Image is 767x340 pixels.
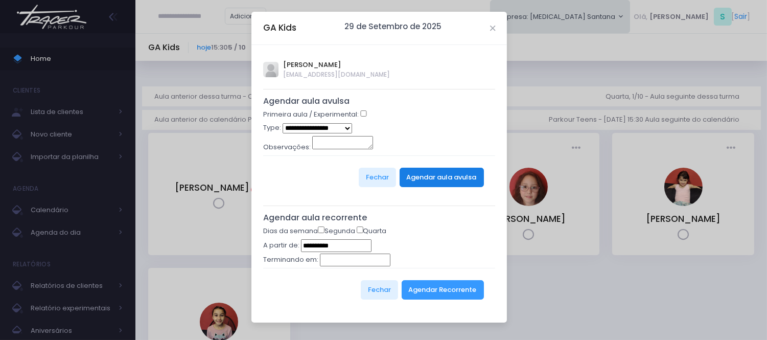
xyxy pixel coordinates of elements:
[284,60,390,70] span: [PERSON_NAME]
[318,226,355,236] label: Segunda
[263,255,318,265] label: Terminando em:
[263,109,359,120] label: Primeira aula / Experimental:
[400,168,484,187] button: Agendar aula avulsa
[263,96,496,106] h5: Agendar aula avulsa
[263,226,496,311] form: Dias da semana
[263,123,281,133] label: Type:
[263,142,311,152] label: Observações:
[345,22,442,31] h6: 29 de Setembro de 2025
[263,240,299,251] label: A partir de:
[318,226,324,233] input: Segunda
[361,280,398,300] button: Fechar
[490,26,495,31] button: Close
[359,168,396,187] button: Fechar
[357,226,387,236] label: Quarta
[357,226,363,233] input: Quarta
[263,213,496,223] h5: Agendar aula recorrente
[284,70,390,79] span: [EMAIL_ADDRESS][DOMAIN_NAME]
[263,21,296,34] h5: GA Kids
[402,280,484,300] button: Agendar Recorrente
